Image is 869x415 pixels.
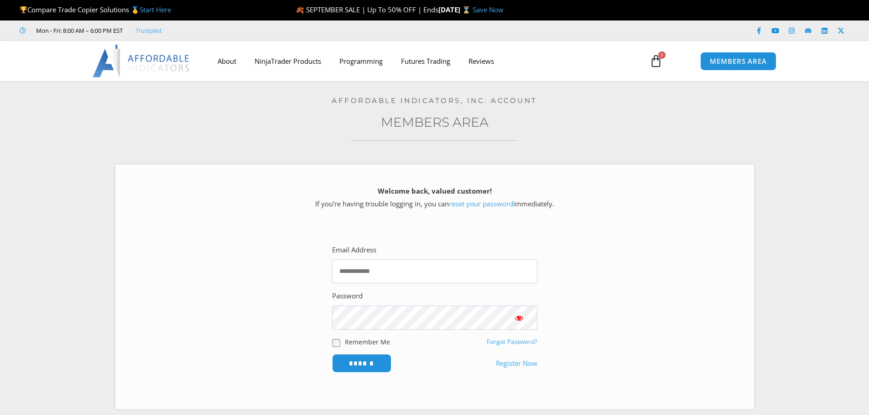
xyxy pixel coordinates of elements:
a: Start Here [140,5,171,14]
p: If you’re having trouble logging in, you can immediately. [131,185,738,210]
a: Programming [330,51,392,72]
a: Futures Trading [392,51,459,72]
button: Show password [501,306,537,330]
span: MEMBERS AREA [710,58,767,65]
a: Register Now [496,357,537,370]
a: Reviews [459,51,503,72]
label: Remember Me [345,337,390,347]
label: Email Address [332,244,376,256]
a: reset your password [449,199,513,208]
span: Compare Trade Copier Solutions 🥇 [20,5,171,14]
img: LogoAI | Affordable Indicators – NinjaTrader [93,45,191,77]
img: 🏆 [20,6,27,13]
a: Affordable Indicators, Inc. Account [332,96,537,105]
a: About [208,51,245,72]
span: 🍂 SEPTEMBER SALE | Up To 50% OFF | Ends [296,5,438,14]
a: NinjaTrader Products [245,51,330,72]
a: MEMBERS AREA [700,52,776,71]
label: Password [332,290,363,302]
span: Mon - Fri: 8:00 AM – 6:00 PM EST [34,25,123,36]
nav: Menu [208,51,639,72]
a: Trustpilot [135,25,162,36]
a: Forgot Password? [487,338,537,346]
span: 0 [658,51,666,59]
a: Save Now [473,5,504,14]
a: Members Area [381,114,489,130]
strong: Welcome back, valued customer! [378,186,492,195]
a: 0 [636,48,676,74]
strong: [DATE] ⌛ [438,5,473,14]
